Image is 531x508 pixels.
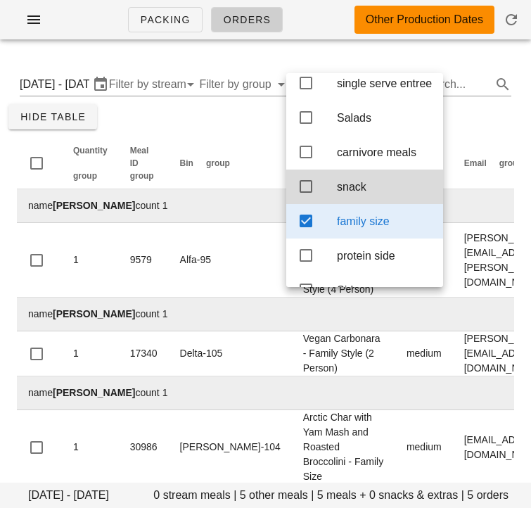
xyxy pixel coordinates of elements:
td: Vegan Carbonara - Family Style (2 Person) [292,331,395,376]
span: 1 [73,254,79,265]
th: Quantity: Not sorted. Activate to sort ascending. [62,138,119,189]
span: group [73,171,97,181]
strong: [PERSON_NAME] [53,200,135,211]
div: protein side [337,249,432,262]
span: Hide Table [20,111,86,122]
span: Orders [223,14,271,25]
span: Meal ID [130,146,149,168]
td: 30986 [119,410,169,485]
span: Packing [140,14,191,25]
div: Salads [337,111,432,125]
td: 17340 [119,331,169,376]
span: Quantity [73,146,108,155]
div: single serve entree [337,77,432,90]
div: carnivore meals [337,146,432,159]
td: 9579 [119,223,169,298]
th: Bin: Not sorted. Activate to sort ascending. [169,138,292,189]
td: Arctic Char with Yam Mash and Roasted Broccolini - Family Size [292,410,395,485]
span: 1 [73,441,79,452]
a: Orders [211,7,283,32]
div: Sides [337,284,432,297]
span: 1 [73,348,79,359]
td: Alfa-95 [169,223,292,298]
div: snack [337,180,432,193]
div: family size [337,215,432,228]
span: group [130,171,154,181]
a: Packing [128,7,203,32]
div: Filter by stream [109,73,200,96]
span: Email [464,158,487,168]
td: medium [395,410,453,485]
td: [PERSON_NAME]-104 [169,410,292,485]
td: Delta-105 [169,331,292,376]
th: Meal ID: Not sorted. Activate to sort ascending. [119,138,169,189]
strong: [PERSON_NAME] [53,308,135,319]
span: group [499,158,523,168]
td: medium [395,331,453,376]
div: Other Production Dates [366,11,483,28]
span: Bin [180,158,193,168]
strong: [PERSON_NAME] [53,387,135,398]
button: Hide Table [8,104,97,129]
div: Filter by group [199,73,290,96]
span: group [206,158,230,168]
